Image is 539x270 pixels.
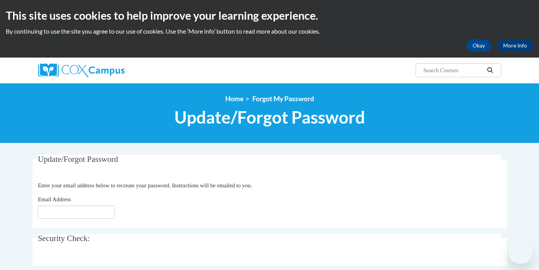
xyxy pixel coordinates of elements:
[38,196,71,202] span: Email Address
[422,66,484,75] input: Search Courses
[38,182,252,188] span: Enter your email address below to recreate your password. Instructions will be emailed to you.
[508,239,533,264] iframe: Button to launch messaging window
[466,39,491,52] button: Okay
[252,95,314,103] span: Forgot My Password
[38,63,185,77] a: Cox Campus
[225,95,243,103] a: Home
[38,155,118,164] span: Update/Forgot Password
[484,66,496,75] button: Search
[6,8,533,23] h2: This site uses cookies to help improve your learning experience.
[38,205,115,219] input: Email
[174,107,365,127] span: Update/Forgot Password
[38,234,90,243] span: Security Check:
[38,63,125,77] img: Cox Campus
[6,27,533,36] p: By continuing to use the site you agree to our use of cookies. Use the ‘More info’ button to read...
[497,39,533,52] a: More Info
